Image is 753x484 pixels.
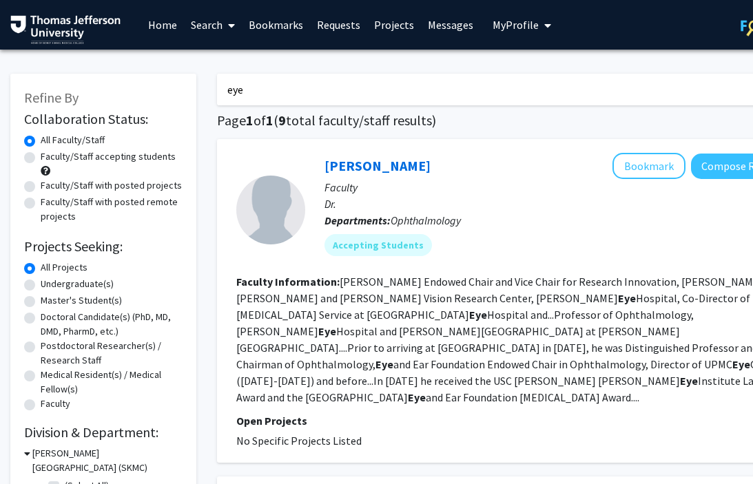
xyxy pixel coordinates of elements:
label: Medical Resident(s) / Medical Fellow(s) [41,368,183,397]
img: Thomas Jefferson University Logo [10,15,121,44]
b: Eye [408,390,426,404]
label: All Projects [41,260,87,275]
a: Search [184,1,242,49]
a: Requests [310,1,367,49]
span: Ophthalmology [391,213,461,227]
a: Projects [367,1,421,49]
label: All Faculty/Staff [41,133,105,147]
label: Doctoral Candidate(s) (PhD, MD, DMD, PharmD, etc.) [41,310,183,339]
mat-chip: Accepting Students [324,234,432,256]
b: Eye [318,324,336,338]
span: 1 [266,112,274,129]
b: Eye [680,374,698,388]
span: My Profile [493,18,539,32]
span: 1 [246,112,254,129]
button: Add Joel Schuman to Bookmarks [612,153,685,179]
b: Faculty Information: [236,275,340,288]
a: Home [141,1,184,49]
b: Eye [375,357,393,371]
h2: Division & Department: [24,424,183,441]
label: Faculty/Staff with posted projects [41,178,182,193]
label: Undergraduate(s) [41,277,114,291]
label: Faculty [41,397,70,411]
a: Bookmarks [242,1,310,49]
b: Departments: [324,213,391,227]
b: Eye [469,308,487,322]
label: Faculty/Staff accepting students [41,149,176,164]
span: No Specific Projects Listed [236,434,362,448]
h2: Collaboration Status: [24,111,183,127]
h2: Projects Seeking: [24,238,183,255]
iframe: Chat [10,422,59,474]
span: 9 [278,112,286,129]
b: Eye [732,357,750,371]
label: Faculty/Staff with posted remote projects [41,195,183,224]
h3: [PERSON_NAME][GEOGRAPHIC_DATA] (SKMC) [32,446,183,475]
a: Messages [421,1,480,49]
span: Refine By [24,89,79,106]
b: Eye [618,291,636,305]
label: Master's Student(s) [41,293,122,308]
label: Postdoctoral Researcher(s) / Research Staff [41,339,183,368]
a: [PERSON_NAME] [324,157,431,174]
